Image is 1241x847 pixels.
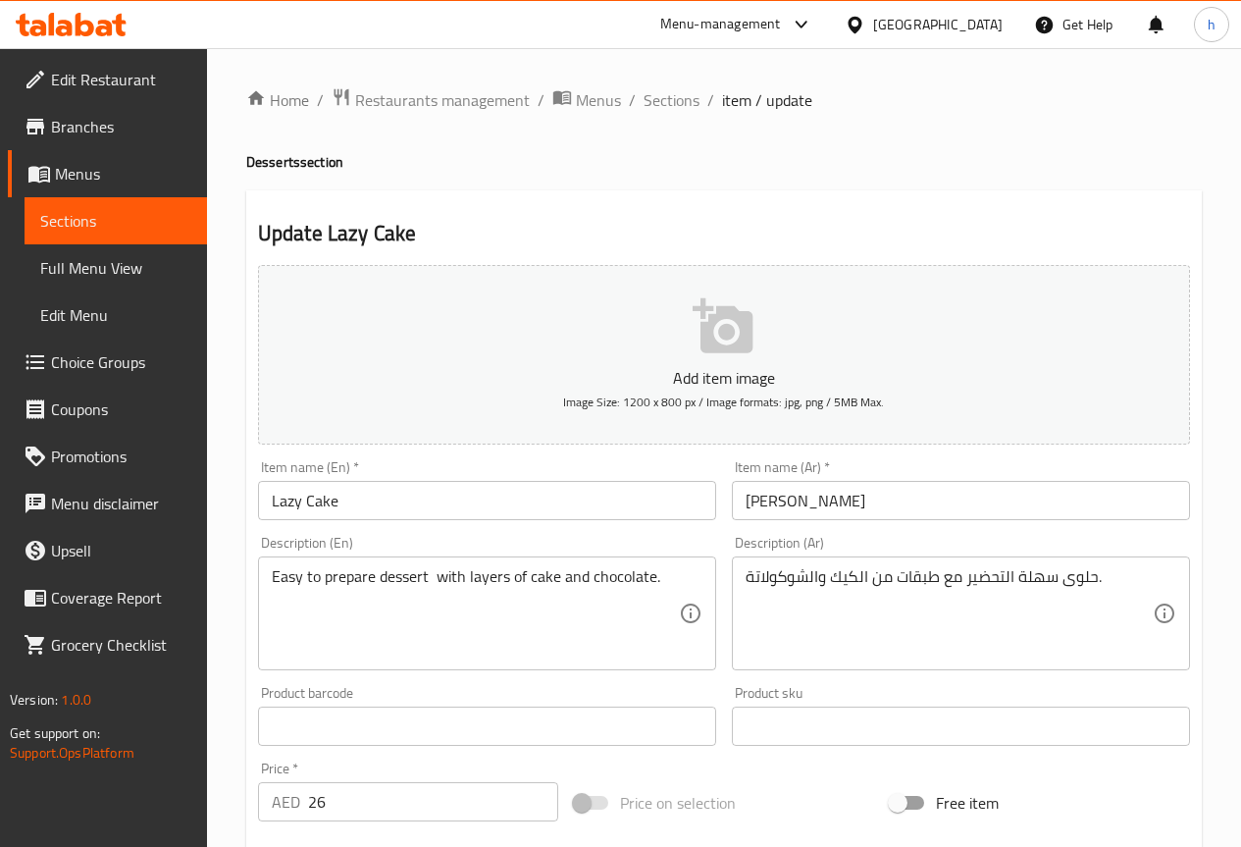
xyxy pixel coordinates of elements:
textarea: Easy to prepare dessert with layers of cake and chocolate. [272,567,679,661]
span: Menus [55,162,191,185]
a: Menus [552,87,621,113]
p: Add item image [288,366,1160,390]
input: Enter name Ar [732,481,1190,520]
span: Edit Menu [40,303,191,327]
span: Image Size: 1200 x 800 px / Image formats: jpg, png / 5MB Max. [563,391,884,413]
a: Home [246,88,309,112]
span: Coverage Report [51,586,191,609]
li: / [317,88,324,112]
span: Menu disclaimer [51,492,191,515]
span: Version: [10,687,58,713]
span: Upsell [51,539,191,562]
a: Grocery Checklist [8,621,207,668]
a: Branches [8,103,207,150]
span: item / update [722,88,812,112]
a: Sections [644,88,699,112]
a: Edit Menu [25,291,207,339]
span: h [1208,14,1215,35]
a: Edit Restaurant [8,56,207,103]
button: Add item imageImage Size: 1200 x 800 px / Image formats: jpg, png / 5MB Max. [258,265,1190,445]
span: Full Menu View [40,256,191,280]
a: Sections [25,197,207,244]
span: Menus [576,88,621,112]
span: Restaurants management [355,88,530,112]
span: Promotions [51,445,191,468]
span: Edit Restaurant [51,68,191,91]
a: Menu disclaimer [8,480,207,527]
input: Please enter product sku [732,707,1190,746]
a: Menus [8,150,207,197]
span: Coupons [51,397,191,421]
span: Price on selection [620,791,736,815]
li: / [629,88,636,112]
h2: Update Lazy Cake [258,219,1190,248]
a: Support.OpsPlatform [10,740,134,766]
span: Choice Groups [51,350,191,374]
span: Branches [51,115,191,138]
span: Sections [40,209,191,233]
div: [GEOGRAPHIC_DATA] [873,14,1003,35]
input: Enter name En [258,481,716,520]
span: Grocery Checklist [51,633,191,657]
span: 1.0.0 [61,687,91,713]
a: Restaurants management [332,87,530,113]
nav: breadcrumb [246,87,1202,113]
h4: Desserts section [246,152,1202,172]
span: Get support on: [10,720,100,746]
p: AED [272,790,300,814]
li: / [538,88,544,112]
input: Please enter product barcode [258,707,716,746]
span: Free item [936,791,999,815]
a: Promotions [8,433,207,480]
a: Choice Groups [8,339,207,386]
a: Full Menu View [25,244,207,291]
input: Please enter price [308,782,558,821]
a: Coverage Report [8,574,207,621]
div: Menu-management [660,13,781,36]
textarea: حلوى سهلة التحضير مع طبقات من الكيك والشوكولاتة. [746,567,1153,661]
a: Upsell [8,527,207,574]
a: Coupons [8,386,207,433]
li: / [707,88,714,112]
